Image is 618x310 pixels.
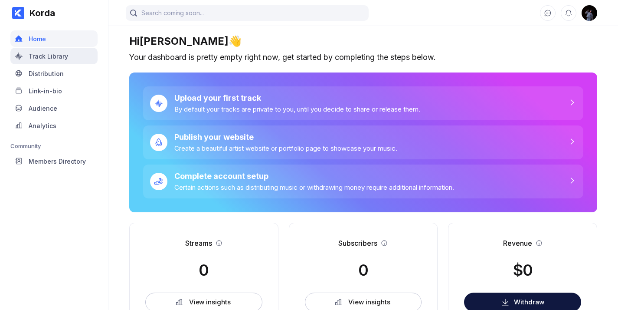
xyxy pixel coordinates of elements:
[338,239,377,247] div: Subscribers
[29,105,57,112] div: Audience
[29,122,56,129] div: Analytics
[174,105,420,113] div: By default your tracks are private to you, until you decide to share or release them.
[29,87,62,95] div: Link-in-bio
[514,298,544,306] div: Withdraw
[10,82,98,100] a: Link-in-bio
[29,158,86,165] div: Members Directory
[199,261,209,280] div: 0
[129,35,597,47] div: Hi [PERSON_NAME] 👋
[10,65,98,82] a: Distribution
[29,70,64,77] div: Distribution
[582,5,597,21] img: 160x160
[10,100,98,117] a: Audience
[29,35,46,43] div: Home
[10,142,98,149] div: Community
[174,93,420,102] div: Upload your first track
[174,171,454,181] div: Complete account setup
[174,132,397,142] div: Publish your website
[174,183,454,191] div: Certain actions such as distributing music or withdrawing money require additional information.
[29,53,68,60] div: Track Library
[582,5,597,21] div: Alan Ward
[189,298,231,307] div: View insights
[503,239,532,247] div: Revenue
[10,30,98,48] a: Home
[10,48,98,65] a: Track Library
[10,153,98,170] a: Members Directory
[24,8,55,18] div: Korda
[513,261,533,280] div: $0
[143,125,583,159] a: Publish your websiteCreate a beautiful artist website or portfolio page to showcase your music.
[185,239,212,247] div: Streams
[348,298,390,307] div: View insights
[126,5,369,21] input: Search coming soon...
[143,165,583,198] a: Complete account setupCertain actions such as distributing music or withdrawing money require add...
[358,261,368,280] div: 0
[129,53,597,62] div: Your dashboard is pretty empty right now, get started by completing the steps below.
[143,86,583,120] a: Upload your first trackBy default your tracks are private to you, until you decide to share or re...
[174,144,397,152] div: Create a beautiful artist website or portfolio page to showcase your music.
[10,117,98,135] a: Analytics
